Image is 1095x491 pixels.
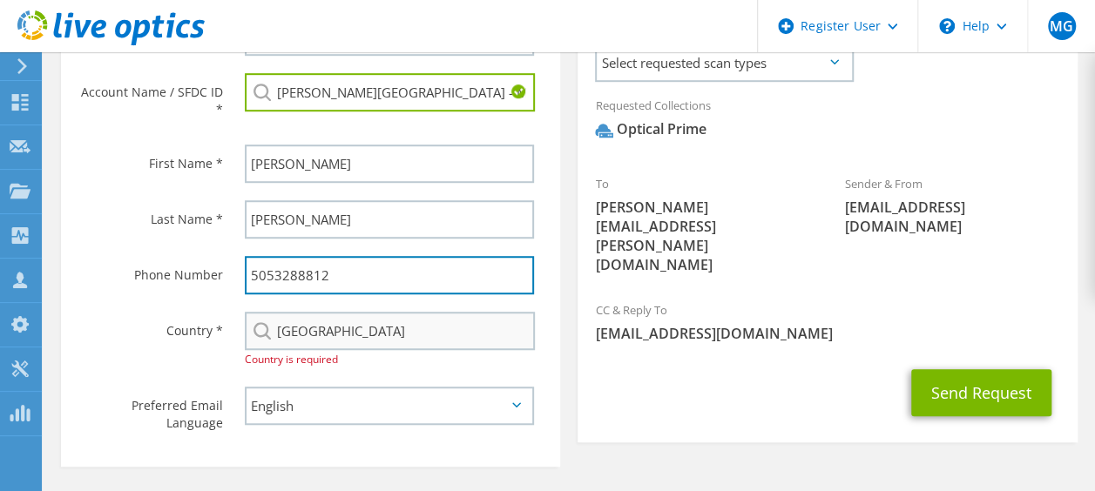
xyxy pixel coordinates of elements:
div: CC & Reply To [578,292,1077,352]
div: To [578,165,828,283]
span: [PERSON_NAME][EMAIL_ADDRESS][PERSON_NAME][DOMAIN_NAME] [595,198,810,274]
div: Sender & From [828,165,1078,245]
label: Account Name / SFDC ID * [78,73,223,118]
span: [EMAIL_ADDRESS][DOMAIN_NAME] [845,198,1060,236]
span: MG [1048,12,1076,40]
span: Select requested scan types [597,45,851,80]
div: Requested Collections [578,87,1077,157]
label: Phone Number [78,256,223,284]
div: Optical Prime [595,119,706,139]
span: Country is required [245,352,338,367]
svg: \n [939,18,955,34]
span: [EMAIL_ADDRESS][DOMAIN_NAME] [595,324,1059,343]
label: Last Name * [78,200,223,228]
button: Send Request [911,369,1051,416]
label: Country * [78,312,223,340]
label: First Name * [78,145,223,172]
label: Preferred Email Language [78,387,223,432]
